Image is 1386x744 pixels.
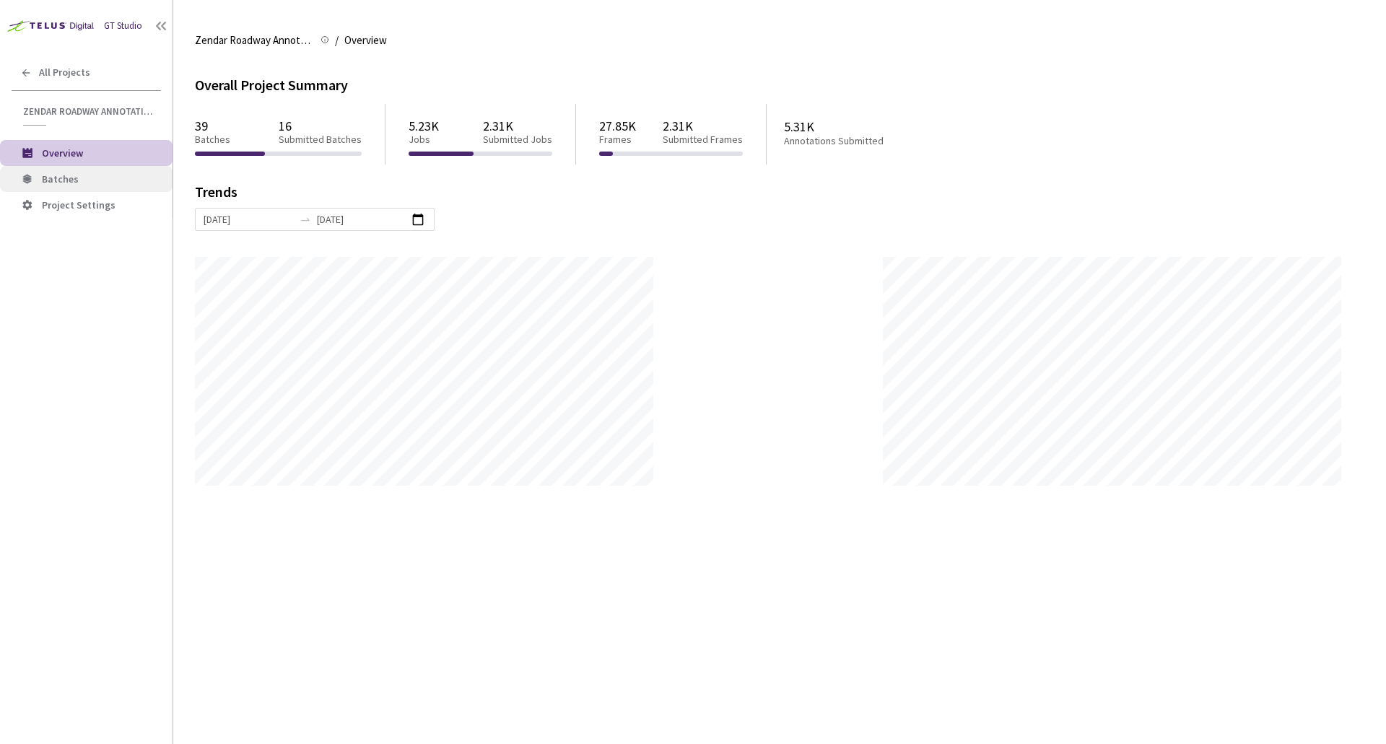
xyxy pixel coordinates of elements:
span: Batches [42,172,79,185]
input: Start date [204,211,294,227]
p: 5.23K [409,118,439,134]
p: Batches [195,134,230,146]
div: GT Studio [104,19,142,33]
p: Submitted Jobs [483,134,552,146]
p: Annotations Submitted [784,135,940,147]
p: 2.31K [483,118,552,134]
p: Submitted Frames [663,134,743,146]
span: Overview [42,146,83,159]
span: Overview [344,32,387,49]
p: 27.85K [599,118,636,134]
span: All Projects [39,66,90,79]
p: Frames [599,134,636,146]
input: End date [317,211,407,227]
p: 2.31K [663,118,743,134]
span: Zendar Roadway Annotations | Polygon Labels [195,32,312,49]
p: 39 [195,118,230,134]
p: 16 [279,118,362,134]
div: Trends [195,185,1344,208]
span: Project Settings [42,198,115,211]
p: 5.31K [784,119,940,134]
p: Submitted Batches [279,134,362,146]
div: Overall Project Summary [195,75,1364,96]
p: Jobs [409,134,439,146]
span: to [300,214,311,225]
span: swap-right [300,214,311,225]
span: Zendar Roadway Annotations | Polygon Labels [23,105,152,118]
li: / [335,32,339,49]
